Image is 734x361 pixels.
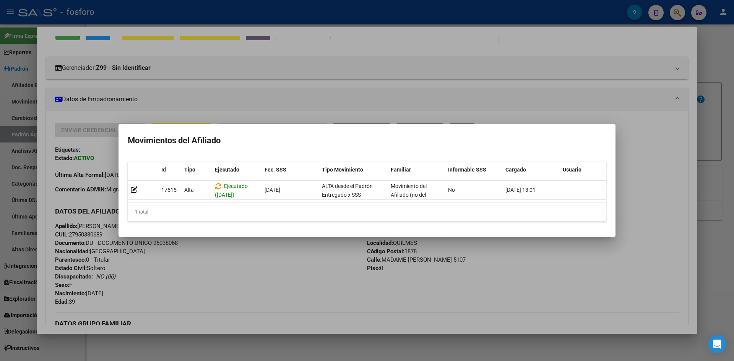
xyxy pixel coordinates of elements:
span: Movimiento del Afiliado (no del grupo) [391,183,427,207]
span: Id [161,167,166,173]
datatable-header-cell: Informable SSS [445,162,502,178]
datatable-header-cell: Familiar [388,162,445,178]
datatable-header-cell: Tipo Movimiento [319,162,388,178]
h2: Movimientos del Afiliado [128,133,606,148]
span: Ejecutado [215,167,239,173]
span: Informable SSS [448,167,486,173]
datatable-header-cell: Ejecutado [212,162,261,178]
datatable-header-cell: Cargado [502,162,560,178]
div: 1 total [128,202,606,222]
span: Fec. SSS [265,167,286,173]
datatable-header-cell: Fec. SSS [261,162,319,178]
span: 17515 [161,187,177,193]
span: ALTA desde el Padrón Entregado x SSS [322,183,373,198]
span: Cargado [505,167,526,173]
span: Ejecutado ([DATE]) [215,183,248,198]
span: Usuario [563,167,581,173]
datatable-header-cell: Tipo [181,162,212,178]
datatable-header-cell: Usuario [560,162,617,178]
span: Familiar [391,167,411,173]
span: [DATE] 13:01 [505,187,536,193]
div: Open Intercom Messenger [708,335,726,353]
datatable-header-cell: Id [158,162,181,178]
span: Tipo Movimiento [322,167,363,173]
span: [DATE] [265,187,280,193]
span: Tipo [184,167,195,173]
span: No [448,187,455,193]
span: Alta [184,187,194,193]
